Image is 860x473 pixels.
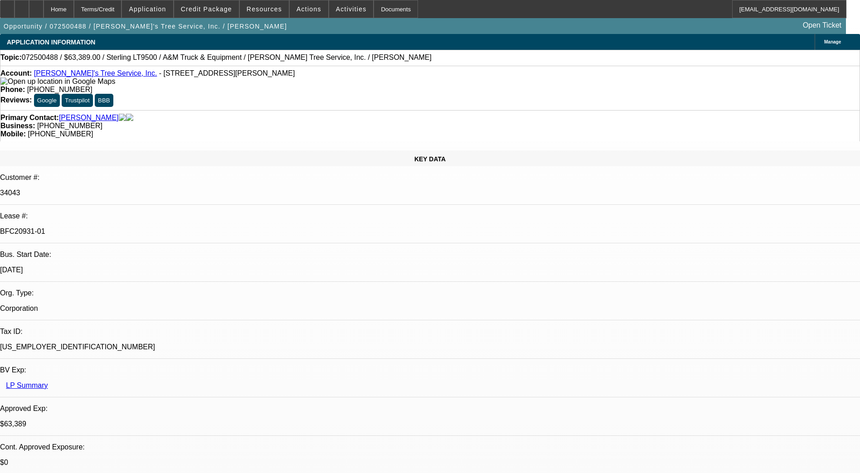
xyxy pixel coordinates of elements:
[119,114,126,122] img: facebook-icon.png
[0,114,59,122] strong: Primary Contact:
[129,5,166,13] span: Application
[27,86,92,93] span: [PHONE_NUMBER]
[296,5,321,13] span: Actions
[22,53,432,62] span: 072500488 / $63,389.00 / Sterling LT9500 / A&M Truck & Equipment / [PERSON_NAME] Tree Service, In...
[0,53,22,62] strong: Topic:
[174,0,239,18] button: Credit Package
[126,114,133,122] img: linkedin-icon.png
[62,94,92,107] button: Trustpilot
[122,0,173,18] button: Application
[34,94,60,107] button: Google
[28,130,93,138] span: [PHONE_NUMBER]
[0,130,26,138] strong: Mobile:
[247,5,282,13] span: Resources
[6,381,48,389] a: LP Summary
[799,18,845,33] a: Open Ticket
[159,69,295,77] span: - [STREET_ADDRESS][PERSON_NAME]
[414,155,446,163] span: KEY DATA
[4,23,287,30] span: Opportunity / 072500488 / [PERSON_NAME]'s Tree Service, Inc. / [PERSON_NAME]
[0,122,35,130] strong: Business:
[95,94,113,107] button: BBB
[0,77,115,85] a: View Google Maps
[336,5,367,13] span: Activities
[37,122,102,130] span: [PHONE_NUMBER]
[181,5,232,13] span: Credit Package
[329,0,374,18] button: Activities
[0,96,32,104] strong: Reviews:
[59,114,119,122] a: [PERSON_NAME]
[7,39,95,46] span: APPLICATION INFORMATION
[240,0,289,18] button: Resources
[290,0,328,18] button: Actions
[34,69,157,77] a: [PERSON_NAME]'s Tree Service, Inc.
[0,69,32,77] strong: Account:
[0,77,115,86] img: Open up location in Google Maps
[0,86,25,93] strong: Phone:
[824,39,841,44] span: Manage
